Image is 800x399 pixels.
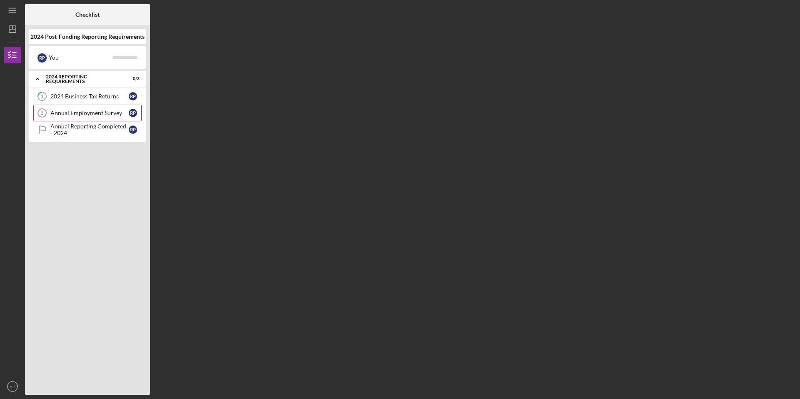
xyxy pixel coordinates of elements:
[33,105,142,121] a: 2Annual Employment SurveyRP
[10,384,15,389] text: RP
[33,88,142,105] a: 12024 Business Tax ReturnsRP
[50,93,129,100] div: 2024 Business Tax Returns
[129,125,137,134] div: R P
[50,110,129,116] div: Annual Employment Survey
[46,74,119,84] div: 2024 Reporting Requirements
[75,11,100,18] b: Checklist
[41,110,43,115] tspan: 2
[37,53,47,63] div: R P
[125,76,140,81] div: 0 / 3
[30,33,145,40] b: 2024 Post-Funding Reporting Requirements
[41,94,43,99] tspan: 1
[50,123,129,136] div: Annual Reporting Completed - 2024
[33,121,142,138] a: Annual Reporting Completed - 2024RP
[129,109,137,117] div: R P
[129,92,137,100] div: R P
[4,378,21,395] button: RP
[49,50,112,65] div: You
